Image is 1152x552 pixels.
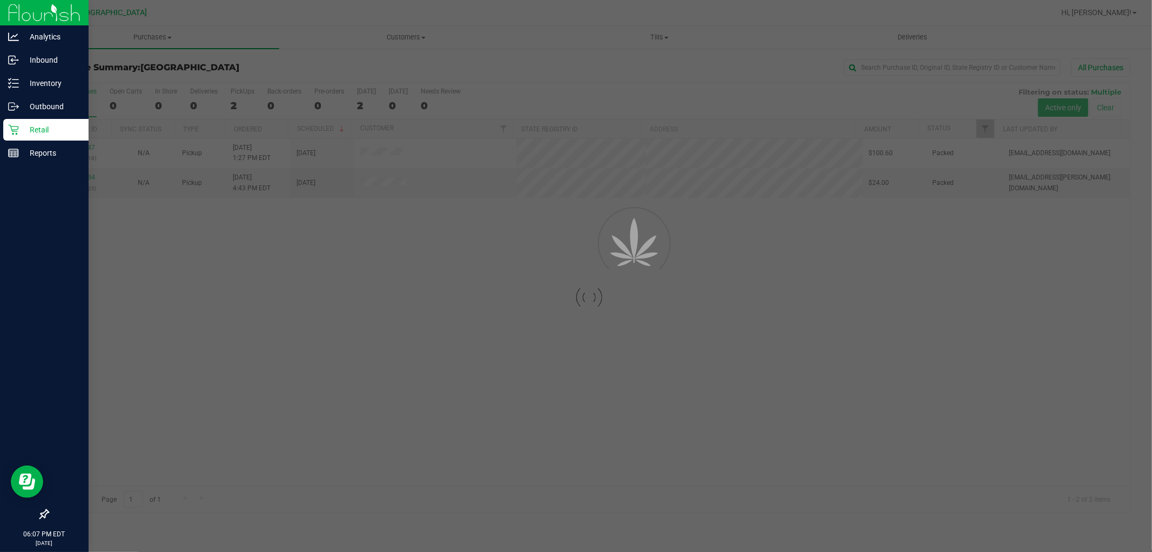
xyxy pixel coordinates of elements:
inline-svg: Retail [8,124,19,135]
p: Retail [19,123,84,136]
p: [DATE] [5,539,84,547]
iframe: Resource center [11,465,43,498]
inline-svg: Analytics [8,31,19,42]
p: Inbound [19,54,84,66]
p: Outbound [19,100,84,113]
inline-svg: Outbound [8,101,19,112]
p: 06:07 PM EDT [5,529,84,539]
inline-svg: Inbound [8,55,19,65]
p: Reports [19,147,84,159]
p: Inventory [19,77,84,90]
inline-svg: Inventory [8,78,19,89]
p: Analytics [19,30,84,43]
inline-svg: Reports [8,148,19,158]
